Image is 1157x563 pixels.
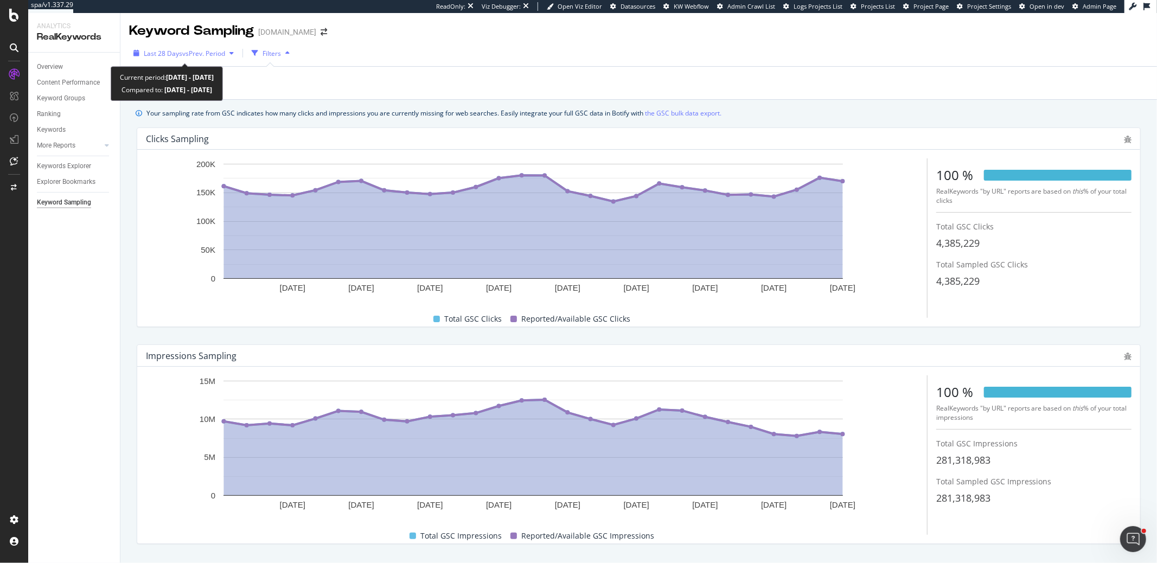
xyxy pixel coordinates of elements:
[936,236,980,249] span: 4,385,229
[936,166,973,184] div: 100 %
[196,159,215,169] text: 200K
[555,283,580,292] text: [DATE]
[621,2,655,10] span: Datasources
[624,283,649,292] text: [DATE]
[444,312,502,325] span: Total GSC Clicks
[280,283,305,292] text: [DATE]
[258,27,316,37] div: [DOMAIN_NAME]
[37,93,112,104] a: Keyword Groups
[37,61,112,73] a: Overview
[967,2,1011,10] span: Project Settings
[936,453,990,466] span: 281,318,983
[547,2,602,11] a: Open Viz Editor
[1124,136,1132,143] div: bug
[146,375,921,519] svg: A chart.
[936,476,1052,487] span: Total Sampled GSC Impressions
[521,529,654,542] span: Reported/Available GSC Impressions
[37,197,91,208] div: Keyword Sampling
[1124,353,1132,360] div: bug
[1072,2,1116,11] a: Admin Page
[37,61,63,73] div: Overview
[830,500,855,509] text: [DATE]
[204,453,215,462] text: 5M
[1073,187,1084,196] i: this
[1030,2,1064,10] span: Open in dev
[1120,526,1146,552] iframe: Intercom live chat
[200,376,215,386] text: 15M
[37,161,91,172] div: Keywords Explorer
[37,197,112,208] a: Keyword Sampling
[830,283,855,292] text: [DATE]
[211,274,215,283] text: 0
[674,2,709,10] span: KW Webflow
[196,188,215,197] text: 150K
[913,2,949,10] span: Project Page
[645,107,721,119] a: the GSC bulk data export.
[37,108,61,120] div: Ranking
[417,283,443,292] text: [DATE]
[211,491,215,500] text: 0
[555,500,580,509] text: [DATE]
[37,124,66,136] div: Keywords
[146,350,236,361] div: Impressions Sampling
[727,2,775,10] span: Admin Crawl List
[37,176,112,188] a: Explorer Bookmarks
[37,93,85,104] div: Keyword Groups
[521,312,630,325] span: Reported/Available GSC Clicks
[280,500,305,509] text: [DATE]
[146,158,921,302] div: A chart.
[200,414,215,424] text: 10M
[37,77,100,88] div: Content Performance
[122,84,212,96] div: Compared to:
[37,124,112,136] a: Keywords
[136,107,1142,119] div: info banner
[129,44,238,62] button: Last 28 DaysvsPrev. Period
[37,108,112,120] a: Ranking
[420,529,502,542] span: Total GSC Impressions
[692,500,718,509] text: [DATE]
[263,49,281,58] div: Filters
[761,283,787,292] text: [DATE]
[692,283,718,292] text: [DATE]
[936,259,1028,270] span: Total Sampled GSC Clicks
[144,49,182,58] span: Last 28 Days
[936,221,994,232] span: Total GSC Clicks
[936,274,980,287] span: 4,385,229
[957,2,1011,11] a: Project Settings
[851,2,895,11] a: Projects List
[936,438,1018,449] span: Total GSC Impressions
[247,44,294,62] button: Filters
[182,49,225,58] span: vs Prev. Period
[37,31,111,43] div: RealKeywords
[486,283,512,292] text: [DATE]
[558,2,602,10] span: Open Viz Editor
[37,140,75,151] div: More Reports
[936,383,973,401] div: 100 %
[482,2,521,11] div: Viz Debugger:
[196,217,215,226] text: 100K
[783,2,842,11] a: Logs Projects List
[794,2,842,10] span: Logs Projects List
[146,107,721,119] div: Your sampling rate from GSC indicates how many clicks and impressions you are currently missing f...
[936,491,990,504] span: 281,318,983
[348,283,374,292] text: [DATE]
[624,500,649,509] text: [DATE]
[37,77,112,88] a: Content Performance
[348,500,374,509] text: [DATE]
[861,2,895,10] span: Projects List
[37,140,101,151] a: More Reports
[37,22,111,31] div: Analytics
[936,187,1132,205] div: RealKeywords "by URL" reports are based on % of your total clicks
[610,2,655,11] a: Datasources
[163,85,212,94] b: [DATE] - [DATE]
[1083,2,1116,10] span: Admin Page
[761,500,787,509] text: [DATE]
[166,73,214,82] b: [DATE] - [DATE]
[436,2,465,11] div: ReadOnly:
[417,500,443,509] text: [DATE]
[717,2,775,11] a: Admin Crawl List
[37,161,112,172] a: Keywords Explorer
[936,404,1132,422] div: RealKeywords "by URL" reports are based on % of your total impressions
[1073,404,1084,413] i: this
[486,500,512,509] text: [DATE]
